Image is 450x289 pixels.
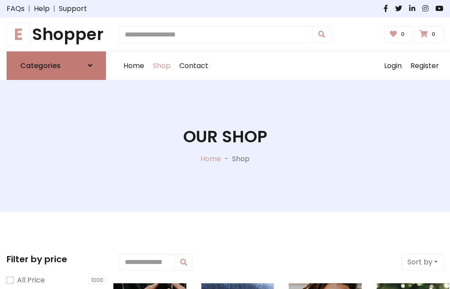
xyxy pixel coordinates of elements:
label: All Price [17,275,45,285]
span: | [50,4,59,14]
span: 0 [429,30,438,38]
p: Shop [232,154,250,164]
span: | [25,4,34,14]
a: EShopper [7,25,106,44]
a: Home [200,154,221,164]
a: 0 [414,26,443,43]
a: Categories [7,51,106,80]
span: 1000 [88,276,106,285]
h1: Our Shop [183,127,267,147]
h5: Filter by price [7,254,106,264]
p: - [221,154,232,164]
a: Support [59,4,87,14]
h1: Shopper [7,25,106,44]
a: FAQs [7,4,25,14]
a: Login [380,52,406,80]
a: Contact [175,52,213,80]
h6: Categories [20,61,61,70]
a: Shop [149,52,175,80]
span: 0 [399,30,407,38]
a: 0 [384,26,413,43]
span: E [7,22,30,46]
a: Help [34,4,50,14]
button: Sort by [402,254,443,271]
a: Home [119,52,149,80]
a: Register [406,52,443,80]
